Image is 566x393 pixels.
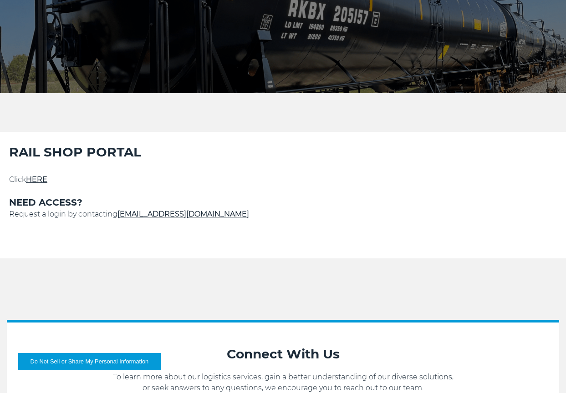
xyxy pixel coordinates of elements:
a: HERE [26,175,47,184]
h3: NEED ACCESS? [9,196,557,209]
button: Do Not Sell or Share My Personal Information [18,353,161,370]
h2: Connect With Us [16,345,550,363]
h2: RAIL SHOP PORTAL [9,143,557,161]
p: Click [9,174,557,185]
p: Request a login by contacting [9,209,557,220]
a: [EMAIL_ADDRESS][DOMAIN_NAME] [117,210,249,218]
